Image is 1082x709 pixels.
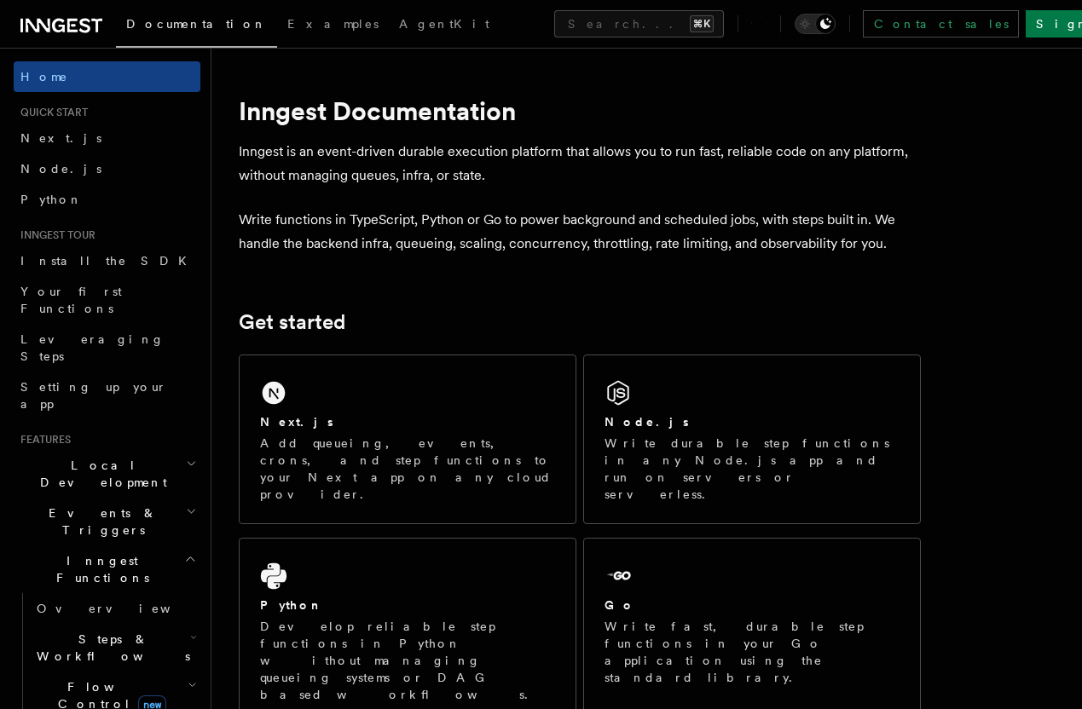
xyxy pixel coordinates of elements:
[30,593,200,624] a: Overview
[14,552,184,586] span: Inngest Functions
[14,545,200,593] button: Inngest Functions
[260,597,323,614] h2: Python
[260,618,555,703] p: Develop reliable step functions in Python without managing queueing systems or DAG based workflows.
[239,208,921,256] p: Write functions in TypeScript, Python or Go to power background and scheduled jobs, with steps bu...
[14,450,200,498] button: Local Development
[605,435,900,503] p: Write durable step functions in any Node.js app and run on servers or serverless.
[287,17,379,31] span: Examples
[14,372,200,419] a: Setting up your app
[20,254,197,268] span: Install the SDK
[605,618,900,686] p: Write fast, durable step functions in your Go application using the standard library.
[239,310,345,334] a: Get started
[260,435,555,503] p: Add queueing, events, crons, and step functions to your Next app on any cloud provider.
[239,140,921,187] p: Inngest is an event-driven durable execution platform that allows you to run fast, reliable code ...
[14,61,200,92] a: Home
[14,498,200,545] button: Events & Triggers
[14,153,200,184] a: Node.js
[20,193,83,206] span: Python
[605,597,635,614] h2: Go
[14,245,200,276] a: Install the SDK
[37,602,212,615] span: Overview
[239,354,576,524] a: Next.jsAdd queueing, events, crons, and step functions to your Next app on any cloud provider.
[20,332,165,363] span: Leveraging Steps
[583,354,921,524] a: Node.jsWrite durable step functions in any Node.js app and run on servers or serverless.
[260,413,333,430] h2: Next.js
[14,276,200,324] a: Your first Functions
[30,624,200,672] button: Steps & Workflows
[126,17,267,31] span: Documentation
[20,285,122,315] span: Your first Functions
[277,5,389,46] a: Examples
[14,457,186,491] span: Local Development
[389,5,500,46] a: AgentKit
[14,106,88,119] span: Quick start
[795,14,836,34] button: Toggle dark mode
[116,5,277,48] a: Documentation
[14,504,186,539] span: Events & Triggers
[30,631,190,665] span: Steps & Workflows
[14,324,200,372] a: Leveraging Steps
[14,123,200,153] a: Next.js
[20,380,167,411] span: Setting up your app
[239,95,921,126] h1: Inngest Documentation
[20,68,68,85] span: Home
[14,228,95,242] span: Inngest tour
[14,184,200,215] a: Python
[605,413,689,430] h2: Node.js
[554,10,724,37] button: Search...⌘K
[690,15,714,32] kbd: ⌘K
[14,433,71,447] span: Features
[20,131,101,145] span: Next.js
[399,17,489,31] span: AgentKit
[863,10,1019,37] a: Contact sales
[20,162,101,176] span: Node.js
